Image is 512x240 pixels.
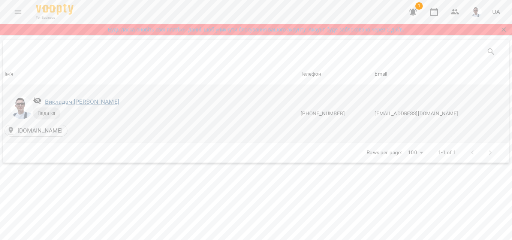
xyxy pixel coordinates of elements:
td: [EMAIL_ADDRESS][DOMAIN_NAME] [373,85,509,143]
span: Телефон [301,70,372,79]
span: Email [374,70,508,79]
div: Телефон [301,70,322,79]
div: Math.Company() [4,125,67,137]
a: Будь ласка оновіть свої платіжні данні, щоб уникнути блокування вашого акаунту. Акаунт буде забло... [108,26,404,33]
img: 51d9fbe52f8d23c9565e81b88959feee.JPG [471,7,482,17]
img: Михайло Біша [10,97,33,119]
span: UA [492,8,500,16]
button: Закрити сповіщення [499,24,509,35]
button: Пошук [482,43,500,61]
span: Педагог [33,110,60,117]
span: Ім'я [4,70,298,79]
div: Sort [374,70,387,79]
button: UA [489,5,503,19]
div: Table Toolbar [3,40,509,64]
button: Menu [9,3,27,21]
div: Email [374,70,387,79]
p: Rows per page: [367,149,402,157]
p: 1-1 of 1 [438,149,456,157]
div: Ім'я [4,70,14,79]
div: Sort [4,70,14,79]
div: Sort [301,70,322,79]
a: Викладач:[PERSON_NAME] [45,98,119,105]
img: Voopty Logo [36,4,73,15]
div: 100 [405,147,426,158]
span: 1 [415,2,423,10]
td: [PHONE_NUMBER] [299,85,373,143]
span: For Business [36,15,73,20]
p: [DOMAIN_NAME] [18,126,63,135]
